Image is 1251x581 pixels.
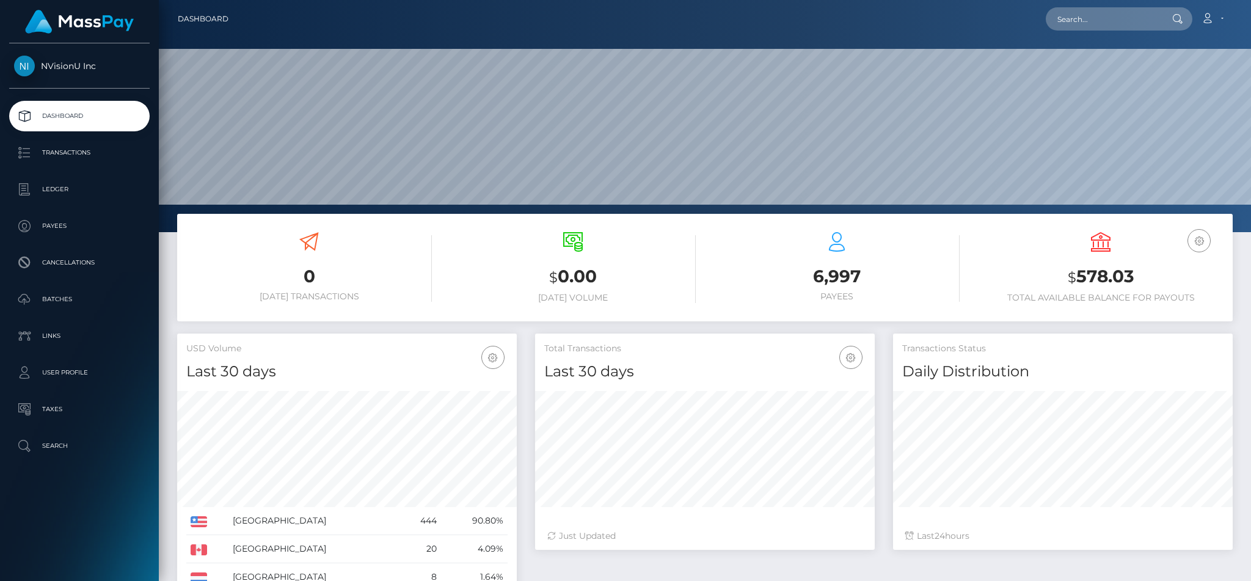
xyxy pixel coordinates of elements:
[544,361,866,382] h4: Last 30 days
[902,343,1224,355] h5: Transactions Status
[547,530,863,543] div: Just Updated
[228,535,399,563] td: [GEOGRAPHIC_DATA]
[9,211,150,241] a: Payees
[9,394,150,425] a: Taxes
[14,217,145,235] p: Payees
[14,290,145,309] p: Batches
[14,180,145,199] p: Ledger
[186,291,432,302] h6: [DATE] Transactions
[1068,269,1076,286] small: $
[714,291,960,302] h6: Payees
[399,535,441,563] td: 20
[14,400,145,418] p: Taxes
[14,327,145,345] p: Links
[1046,7,1161,31] input: Search...
[978,293,1224,303] h6: Total Available Balance for Payouts
[905,530,1220,543] div: Last hours
[14,107,145,125] p: Dashboard
[14,254,145,272] p: Cancellations
[9,321,150,351] a: Links
[9,137,150,168] a: Transactions
[714,265,960,288] h3: 6,997
[186,361,508,382] h4: Last 30 days
[549,269,558,286] small: $
[186,343,508,355] h5: USD Volume
[9,431,150,461] a: Search
[544,343,866,355] h5: Total Transactions
[14,364,145,382] p: User Profile
[441,535,508,563] td: 4.09%
[25,10,134,34] img: MassPay Logo
[9,284,150,315] a: Batches
[9,247,150,278] a: Cancellations
[441,507,508,535] td: 90.80%
[191,544,207,555] img: CA.png
[14,56,35,76] img: NVisionU Inc
[178,6,228,32] a: Dashboard
[450,293,696,303] h6: [DATE] Volume
[228,507,399,535] td: [GEOGRAPHIC_DATA]
[9,357,150,388] a: User Profile
[191,516,207,527] img: US.png
[935,530,945,541] span: 24
[9,174,150,205] a: Ledger
[186,265,432,288] h3: 0
[9,60,150,71] span: NVisionU Inc
[399,507,441,535] td: 444
[9,101,150,131] a: Dashboard
[978,265,1224,290] h3: 578.03
[450,265,696,290] h3: 0.00
[14,437,145,455] p: Search
[14,144,145,162] p: Transactions
[902,361,1224,382] h4: Daily Distribution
